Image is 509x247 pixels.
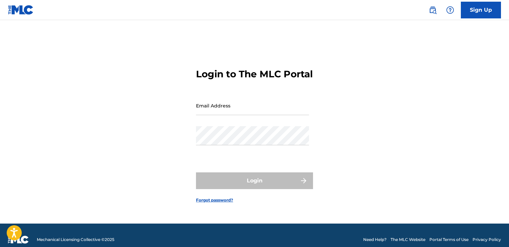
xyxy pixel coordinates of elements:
[8,5,34,15] img: MLC Logo
[429,237,469,243] a: Portal Terms of Use
[473,237,501,243] a: Privacy Policy
[37,237,114,243] span: Mechanical Licensing Collective © 2025
[363,237,387,243] a: Need Help?
[196,68,313,80] h3: Login to The MLC Portal
[429,6,437,14] img: search
[391,237,425,243] a: The MLC Website
[446,6,454,14] img: help
[8,236,29,244] img: logo
[443,3,457,17] div: Help
[461,2,501,18] a: Sign Up
[426,3,439,17] a: Public Search
[196,197,233,203] a: Forgot password?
